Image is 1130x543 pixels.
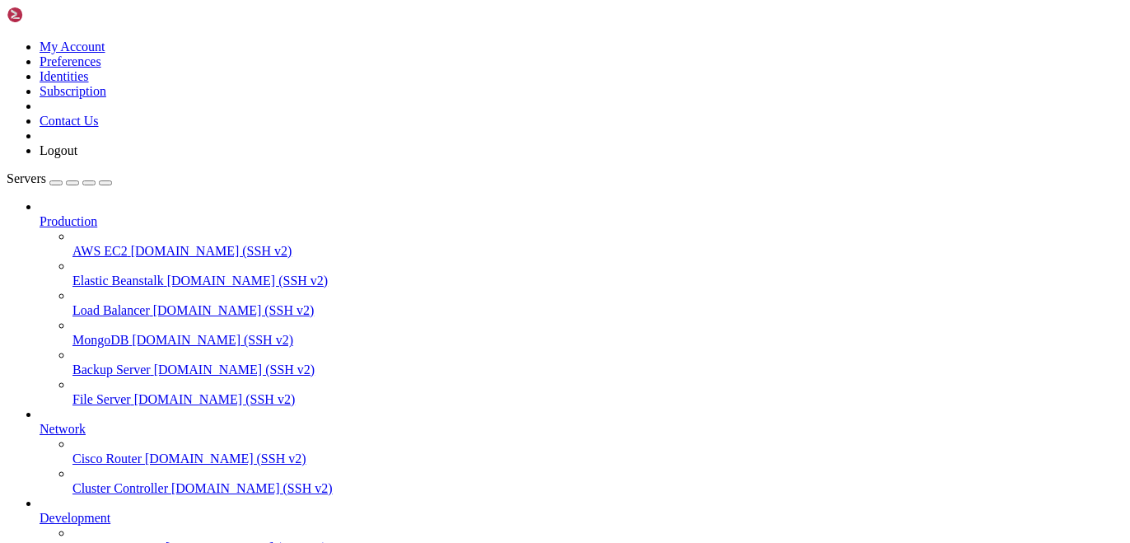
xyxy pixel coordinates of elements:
span: [DOMAIN_NAME] (SSH v2) [132,333,293,347]
li: Elastic Beanstalk [DOMAIN_NAME] (SSH v2) [72,259,1123,288]
span: Backup Server [72,363,151,377]
span: Cluster Controller [72,481,168,495]
span: Cisco Router [72,452,142,466]
li: MongoDB [DOMAIN_NAME] (SSH v2) [72,318,1123,348]
span: [DOMAIN_NAME] (SSH v2) [145,452,306,466]
a: Cluster Controller [DOMAIN_NAME] (SSH v2) [72,481,1123,496]
span: [DOMAIN_NAME] (SSH v2) [154,363,315,377]
a: Network [40,422,1123,437]
img: Shellngn [7,7,101,23]
span: MongoDB [72,333,128,347]
span: Development [40,511,110,525]
a: Backup Server [DOMAIN_NAME] (SSH v2) [72,363,1123,377]
a: Logout [40,143,77,157]
span: [DOMAIN_NAME] (SSH v2) [167,274,329,288]
span: [DOMAIN_NAME] (SSH v2) [134,392,296,406]
span: Network [40,422,86,436]
a: Identities [40,69,89,83]
li: Network [40,407,1123,496]
li: Backup Server [DOMAIN_NAME] (SSH v2) [72,348,1123,377]
a: My Account [40,40,105,54]
a: Load Balancer [DOMAIN_NAME] (SSH v2) [72,303,1123,318]
li: Production [40,199,1123,407]
a: Development [40,511,1123,526]
a: File Server [DOMAIN_NAME] (SSH v2) [72,392,1123,407]
span: Production [40,214,97,228]
a: Servers [7,171,112,185]
span: Elastic Beanstalk [72,274,164,288]
span: [DOMAIN_NAME] (SSH v2) [131,244,292,258]
a: Production [40,214,1123,229]
li: Cisco Router [DOMAIN_NAME] (SSH v2) [72,437,1123,466]
a: Contact Us [40,114,99,128]
li: AWS EC2 [DOMAIN_NAME] (SSH v2) [72,229,1123,259]
a: AWS EC2 [DOMAIN_NAME] (SSH v2) [72,244,1123,259]
span: Servers [7,171,46,185]
span: [DOMAIN_NAME] (SSH v2) [171,481,333,495]
span: AWS EC2 [72,244,128,258]
li: Load Balancer [DOMAIN_NAME] (SSH v2) [72,288,1123,318]
a: Preferences [40,54,101,68]
span: Load Balancer [72,303,150,317]
a: Cisco Router [DOMAIN_NAME] (SSH v2) [72,452,1123,466]
span: [DOMAIN_NAME] (SSH v2) [153,303,315,317]
a: MongoDB [DOMAIN_NAME] (SSH v2) [72,333,1123,348]
li: Cluster Controller [DOMAIN_NAME] (SSH v2) [72,466,1123,496]
a: Elastic Beanstalk [DOMAIN_NAME] (SSH v2) [72,274,1123,288]
a: Subscription [40,84,106,98]
li: File Server [DOMAIN_NAME] (SSH v2) [72,377,1123,407]
span: File Server [72,392,131,406]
